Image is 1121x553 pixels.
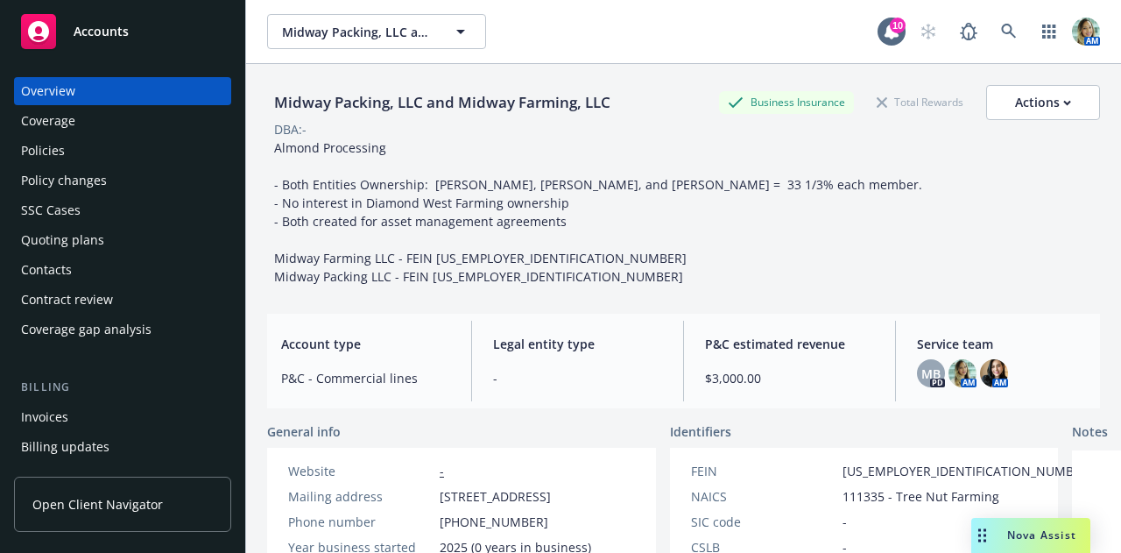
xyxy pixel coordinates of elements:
[21,77,75,105] div: Overview
[971,518,1090,553] button: Nova Assist
[274,139,922,285] span: Almond Processing - Both Entities Ownership: [PERSON_NAME], [PERSON_NAME], and [PERSON_NAME] = 33...
[917,335,1086,353] span: Service team
[14,286,231,314] a: Contract review
[288,462,433,480] div: Website
[14,196,231,224] a: SSC Cases
[843,462,1093,480] span: [US_EMPLOYER_IDENTIFICATION_NUMBER]
[21,256,72,284] div: Contacts
[440,487,551,506] span: [STREET_ADDRESS]
[14,379,231,396] div: Billing
[1072,18,1100,46] img: photo
[32,495,163,514] span: Open Client Navigator
[691,513,835,531] div: SIC code
[267,14,486,49] button: Midway Packing, LLC and Midway Farming, LLC
[21,167,107,195] div: Policy changes
[14,107,231,135] a: Coverage
[282,23,434,41] span: Midway Packing, LLC and Midway Farming, LLC
[21,137,65,165] div: Policies
[14,433,231,461] a: Billing updates
[21,107,75,135] div: Coverage
[21,196,81,224] div: SSC Cases
[691,462,835,480] div: FEIN
[21,226,104,254] div: Quoting plans
[991,14,1026,49] a: Search
[843,513,847,531] span: -
[14,77,231,105] a: Overview
[868,91,972,113] div: Total Rewards
[21,315,152,344] div: Coverage gap analysis
[267,91,617,114] div: Midway Packing, LLC and Midway Farming, LLC
[440,463,444,479] a: -
[911,14,946,49] a: Start snowing
[691,487,835,506] div: NAICS
[21,403,68,431] div: Invoices
[14,7,231,56] a: Accounts
[921,365,941,383] span: MB
[21,433,109,461] div: Billing updates
[843,487,999,506] span: 111335 - Tree Nut Farming
[1007,528,1076,542] span: Nova Assist
[440,513,548,531] span: [PHONE_NUMBER]
[890,18,906,33] div: 10
[14,167,231,195] a: Policy changes
[288,487,433,506] div: Mailing address
[1072,422,1108,443] span: Notes
[493,369,662,387] span: -
[288,513,433,531] div: Phone number
[267,422,341,441] span: General info
[670,422,731,441] span: Identifiers
[951,14,986,49] a: Report a Bug
[1032,14,1067,49] a: Switch app
[281,369,450,387] span: P&C - Commercial lines
[14,403,231,431] a: Invoices
[980,359,1008,387] img: photo
[493,335,662,353] span: Legal entity type
[971,518,993,553] div: Drag to move
[14,226,231,254] a: Quoting plans
[948,359,976,387] img: photo
[986,85,1100,120] button: Actions
[281,335,450,353] span: Account type
[14,315,231,344] a: Coverage gap analysis
[74,25,129,39] span: Accounts
[14,137,231,165] a: Policies
[719,91,854,113] div: Business Insurance
[705,335,874,353] span: P&C estimated revenue
[14,256,231,284] a: Contacts
[1015,86,1071,119] div: Actions
[21,286,113,314] div: Contract review
[274,120,307,138] div: DBA: -
[705,369,874,387] span: $3,000.00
